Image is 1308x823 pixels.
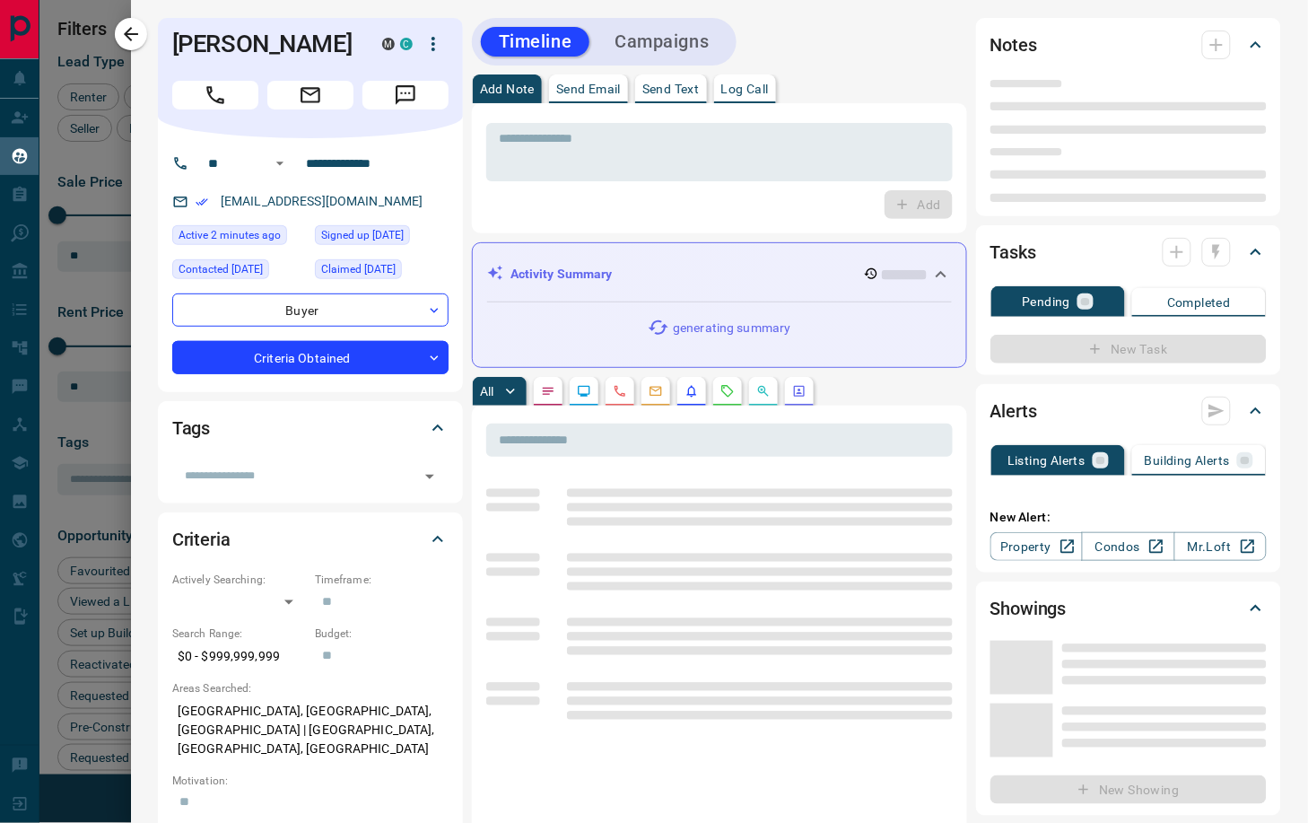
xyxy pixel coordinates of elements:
[642,83,700,95] p: Send Text
[649,384,663,398] svg: Emails
[172,626,306,642] p: Search Range:
[172,81,258,109] span: Call
[990,532,1083,561] a: Property
[172,518,449,561] div: Criteria
[315,626,449,642] p: Budget:
[990,587,1267,630] div: Showings
[990,23,1267,66] div: Notes
[1007,454,1086,467] p: Listing Alerts
[172,414,210,442] h2: Tags
[172,696,449,764] p: [GEOGRAPHIC_DATA], [GEOGRAPHIC_DATA], [GEOGRAPHIC_DATA] | [GEOGRAPHIC_DATA], [GEOGRAPHIC_DATA], [...
[321,226,404,244] span: Signed up [DATE]
[673,319,790,337] p: generating summary
[990,397,1037,425] h2: Alerts
[597,27,727,57] button: Campaigns
[1167,296,1231,309] p: Completed
[382,38,395,50] div: mrloft.ca
[577,384,591,398] svg: Lead Browsing Activity
[172,572,306,588] p: Actively Searching:
[179,226,281,244] span: Active 2 minutes ago
[480,83,535,95] p: Add Note
[1082,532,1174,561] a: Condos
[481,27,590,57] button: Timeline
[321,260,396,278] span: Claimed [DATE]
[172,407,449,450] div: Tags
[720,384,735,398] svg: Requests
[541,384,555,398] svg: Notes
[267,81,353,109] span: Email
[172,680,449,696] p: Areas Searched:
[510,265,613,284] p: Activity Summary
[721,83,769,95] p: Log Call
[990,31,1037,59] h2: Notes
[417,464,442,489] button: Open
[315,225,449,250] div: Fri Dec 20 2019
[1145,454,1230,467] p: Building Alerts
[990,594,1067,623] h2: Showings
[487,258,952,291] div: Activity Summary
[480,385,494,398] p: All
[315,259,449,285] div: Wed Apr 19 2023
[172,293,449,327] div: Buyer
[172,259,306,285] div: Wed Apr 19 2023
[792,384,807,398] svg: Agent Actions
[756,384,771,398] svg: Opportunities
[172,341,449,374] div: Criteria Obtained
[172,525,231,554] h2: Criteria
[172,773,449,789] p: Motivation:
[1023,295,1071,308] p: Pending
[685,384,699,398] svg: Listing Alerts
[269,153,291,174] button: Open
[172,30,355,58] h1: [PERSON_NAME]
[196,196,208,208] svg: Email Verified
[172,225,306,250] div: Tue Oct 14 2025
[556,83,621,95] p: Send Email
[362,81,449,109] span: Message
[990,238,1036,267] h2: Tasks
[990,390,1267,433] div: Alerts
[990,231,1267,274] div: Tasks
[221,194,423,208] a: [EMAIL_ADDRESS][DOMAIN_NAME]
[990,508,1267,527] p: New Alert:
[400,38,413,50] div: condos.ca
[179,260,263,278] span: Contacted [DATE]
[1174,532,1267,561] a: Mr.Loft
[172,642,306,671] p: $0 - $999,999,999
[315,572,449,588] p: Timeframe:
[613,384,627,398] svg: Calls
